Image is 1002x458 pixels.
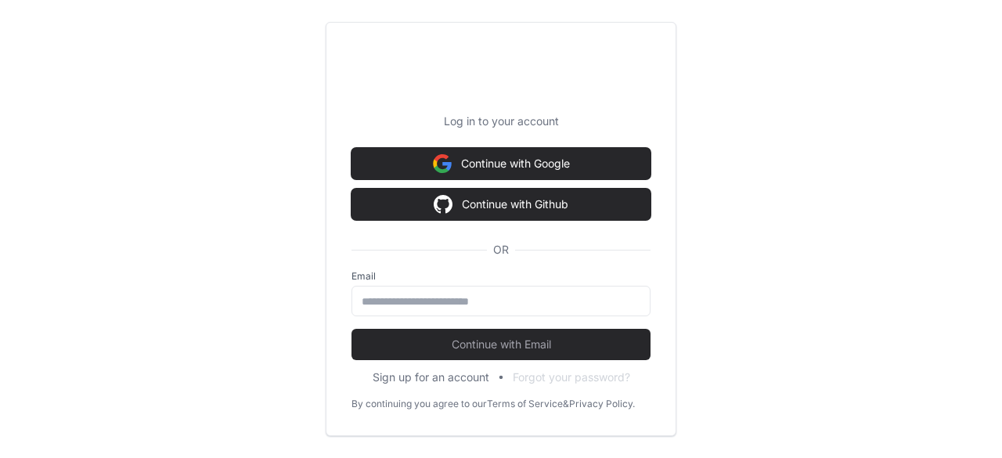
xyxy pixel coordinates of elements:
div: By continuing you agree to our [351,398,487,410]
button: Forgot your password? [513,370,630,385]
div: & [563,398,569,410]
label: Email [351,270,651,283]
a: Terms of Service [487,398,563,410]
button: Sign up for an account [373,370,489,385]
span: Continue with Email [351,337,651,352]
p: Log in to your account [351,114,651,129]
button: Continue with Google [351,148,651,179]
span: OR [487,242,515,258]
img: Sign in with google [434,189,452,220]
button: Continue with Email [351,329,651,360]
a: Privacy Policy. [569,398,635,410]
button: Continue with Github [351,189,651,220]
img: Sign in with google [433,148,452,179]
